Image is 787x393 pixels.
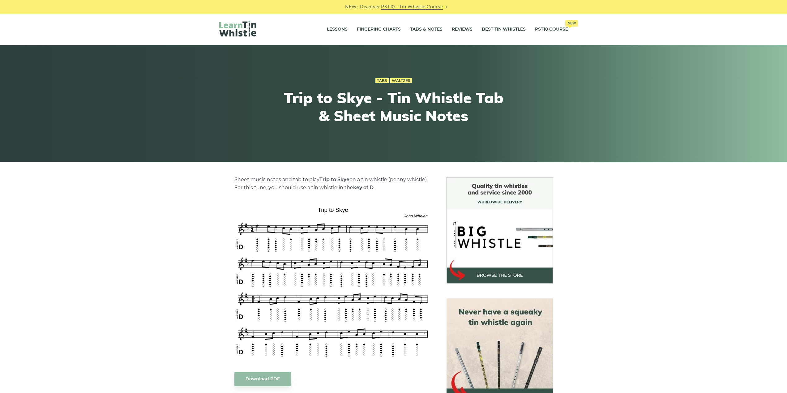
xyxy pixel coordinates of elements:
span: New [565,20,578,27]
img: Trip to Skye Tin Whistle Tabs & Sheet Music [234,204,432,359]
a: Reviews [452,22,473,37]
h1: Trip to Skye - Tin Whistle Tab & Sheet Music Notes [280,89,507,125]
strong: key of D [353,185,374,190]
a: Fingering Charts [357,22,401,37]
a: Download PDF [234,372,291,386]
a: Tabs [375,78,389,83]
p: Sheet music notes and tab to play on a tin whistle (penny whistle). For this tune, you should use... [234,176,432,192]
a: Waltzes [390,78,412,83]
img: LearnTinWhistle.com [219,21,256,36]
strong: Trip to Skye [319,177,349,182]
a: Lessons [327,22,348,37]
a: PST10 CourseNew [535,22,568,37]
a: Best Tin Whistles [482,22,526,37]
img: BigWhistle Tin Whistle Store [447,177,553,284]
a: Tabs & Notes [410,22,443,37]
